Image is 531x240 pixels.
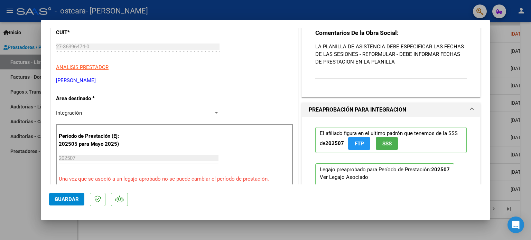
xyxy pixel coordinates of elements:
[348,137,370,150] button: FTP
[315,127,467,153] p: El afiliado figura en el ultimo padrón que tenemos de la SSS de
[55,196,79,202] span: Guardar
[59,132,128,148] p: Período de Prestación (Ej: 202505 para Mayo 2025)
[49,193,84,205] button: Guardar
[431,166,450,173] strong: 202507
[56,29,127,37] p: CUIT
[355,141,364,147] span: FTP
[56,77,293,85] p: [PERSON_NAME]
[302,103,480,117] mat-expansion-panel-header: PREAPROBACIÓN PARA INTEGRACION
[59,175,290,183] p: Una vez que se asoció a un legajo aprobado no se puede cambiar el período de prestación.
[507,217,524,233] div: Open Intercom Messenger
[315,29,399,36] strong: Comentarios De la Obra Social:
[376,137,398,150] button: SSS
[56,95,127,103] p: Area destinado *
[315,43,467,66] p: LA PLANILLA DE ASISTENCIA DEBE ESPECIFICAR LAS FECHAS DE LAS SESIONES - REFORMULAR - DEBE INFORMA...
[56,64,109,70] span: ANALISIS PRESTADOR
[320,173,368,181] div: Ver Legajo Asociado
[325,140,344,146] strong: 202507
[56,110,82,116] span: Integración
[382,141,392,147] span: SSS
[309,106,406,114] h1: PREAPROBACIÓN PARA INTEGRACION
